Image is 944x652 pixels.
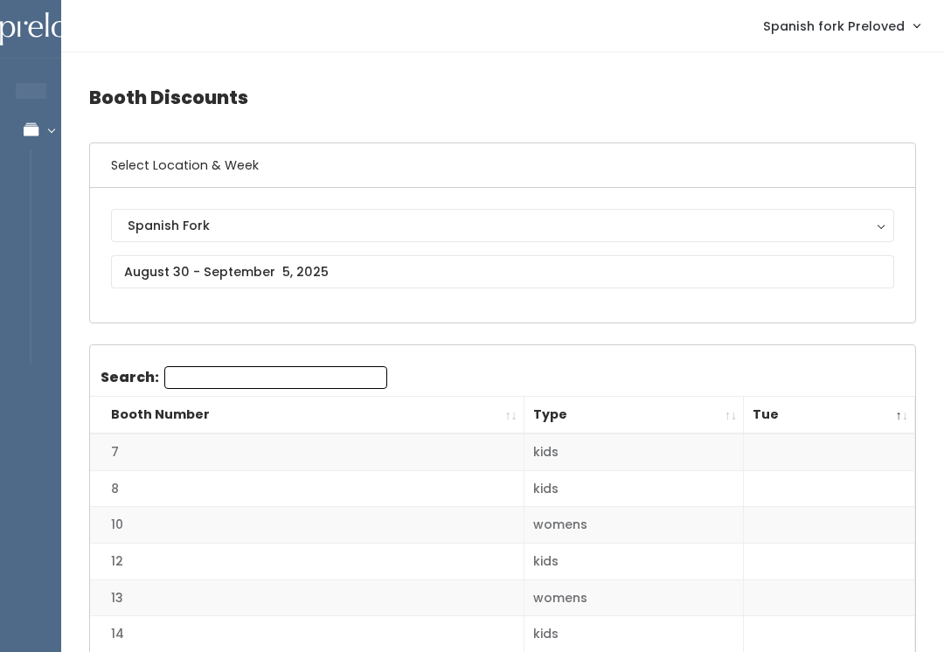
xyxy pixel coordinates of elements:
[111,209,894,242] button: Spanish Fork
[524,544,744,580] td: kids
[128,216,878,235] div: Spanish Fork
[744,397,915,434] th: Tue: activate to sort column descending
[89,73,916,121] h4: Booth Discounts
[90,143,915,188] h6: Select Location & Week
[524,397,744,434] th: Type: activate to sort column ascending
[90,544,524,580] td: 12
[524,507,744,544] td: womens
[524,470,744,507] td: kids
[111,255,894,288] input: August 30 - September 5, 2025
[90,507,524,544] td: 10
[524,579,744,616] td: womens
[164,366,387,389] input: Search:
[101,366,387,389] label: Search:
[90,434,524,470] td: 7
[90,470,524,507] td: 8
[90,579,524,616] td: 13
[90,397,524,434] th: Booth Number: activate to sort column ascending
[763,17,905,36] span: Spanish fork Preloved
[524,434,744,470] td: kids
[746,7,937,45] a: Spanish fork Preloved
